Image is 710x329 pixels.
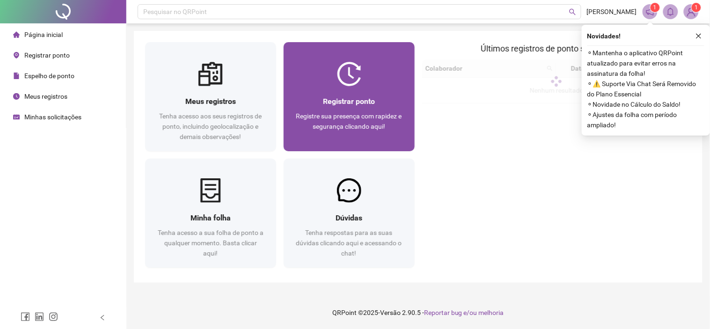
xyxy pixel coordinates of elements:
[21,312,30,322] span: facebook
[651,3,660,12] sup: 1
[323,97,375,106] span: Registrar ponto
[646,7,654,16] span: notification
[569,8,576,15] span: search
[587,31,621,41] span: Novidades !
[684,5,698,19] img: 77605
[666,7,675,16] span: bell
[380,309,401,316] span: Versão
[296,112,402,130] span: Registre sua presença com rapidez e segurança clicando aqui!
[481,44,632,53] span: Últimos registros de ponto sincronizados
[24,93,67,100] span: Meus registros
[158,229,264,257] span: Tenha acesso a sua folha de ponto a qualquer momento. Basta clicar aqui!
[587,110,704,130] span: ⚬ Ajustes da folha com período ampliado!
[587,7,637,17] span: [PERSON_NAME]
[24,113,81,121] span: Minhas solicitações
[159,112,262,140] span: Tenha acesso aos seus registros de ponto, incluindo geolocalização e demais observações!
[13,52,20,58] span: environment
[126,296,710,329] footer: QRPoint © 2025 - 2.90.5 -
[587,99,704,110] span: ⚬ Novidade no Cálculo do Saldo!
[24,51,70,59] span: Registrar ponto
[336,213,362,222] span: Dúvidas
[284,42,415,151] a: Registrar pontoRegistre sua presença com rapidez e segurança clicando aqui!
[24,72,74,80] span: Espelho de ponto
[185,97,236,106] span: Meus registros
[13,31,20,38] span: home
[695,4,698,11] span: 1
[145,159,276,268] a: Minha folhaTenha acesso a sua folha de ponto a qualquer momento. Basta clicar aqui!
[35,312,44,322] span: linkedin
[424,309,504,316] span: Reportar bug e/ou melhoria
[24,31,63,38] span: Página inicial
[284,159,415,268] a: DúvidasTenha respostas para as suas dúvidas clicando aqui e acessando o chat!
[13,114,20,120] span: schedule
[692,3,701,12] sup: Atualize o seu contato no menu Meus Dados
[49,312,58,322] span: instagram
[13,93,20,100] span: clock-circle
[695,33,702,39] span: close
[296,229,402,257] span: Tenha respostas para as suas dúvidas clicando aqui e acessando o chat!
[190,213,231,222] span: Minha folha
[13,73,20,79] span: file
[145,42,276,151] a: Meus registrosTenha acesso aos seus registros de ponto, incluindo geolocalização e demais observa...
[587,48,704,79] span: ⚬ Mantenha o aplicativo QRPoint atualizado para evitar erros na assinatura da folha!
[99,314,106,321] span: left
[587,79,704,99] span: ⚬ ⚠️ Suporte Via Chat Será Removido do Plano Essencial
[654,4,657,11] span: 1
